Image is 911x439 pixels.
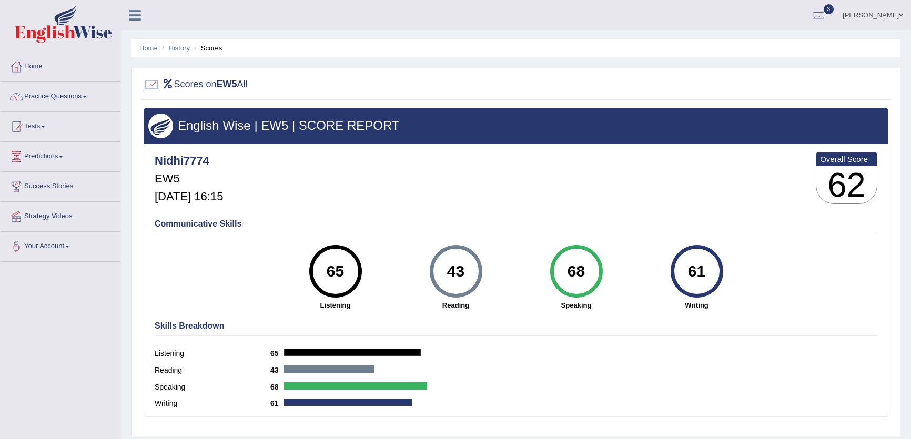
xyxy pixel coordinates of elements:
b: 68 [270,383,284,391]
span: 3 [824,4,834,14]
strong: Listening [280,300,390,310]
label: Speaking [155,382,270,393]
a: Practice Questions [1,82,120,108]
a: Home [139,44,158,52]
a: Tests [1,112,120,138]
b: 65 [270,349,284,358]
h3: English Wise | EW5 | SCORE REPORT [148,119,884,132]
h2: Scores on All [144,77,248,93]
h4: Communicative Skills [155,219,877,229]
a: Your Account [1,232,120,258]
b: 43 [270,366,284,374]
label: Reading [155,365,270,376]
h5: [DATE] 16:15 [155,190,223,203]
div: 61 [677,249,716,293]
label: Writing [155,398,270,409]
div: 43 [437,249,475,293]
h4: Skills Breakdown [155,321,877,331]
img: wings.png [148,114,173,138]
a: Home [1,52,120,78]
strong: Speaking [521,300,631,310]
h3: 62 [816,166,877,204]
strong: Reading [401,300,511,310]
a: Predictions [1,142,120,168]
b: Overall Score [820,155,873,164]
a: Success Stories [1,172,120,198]
b: 61 [270,399,284,407]
b: EW5 [217,79,237,89]
label: Listening [155,348,270,359]
a: History [169,44,190,52]
li: Scores [192,43,222,53]
strong: Writing [642,300,752,310]
a: Strategy Videos [1,202,120,228]
h5: EW5 [155,172,223,185]
h4: Nidhi7774 [155,155,223,167]
div: 68 [557,249,595,293]
div: 65 [316,249,355,293]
